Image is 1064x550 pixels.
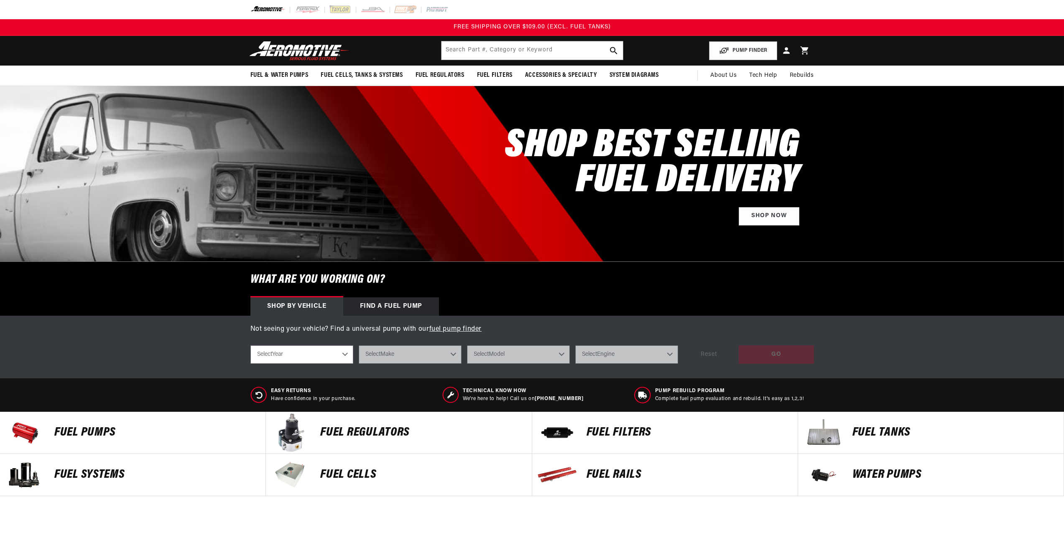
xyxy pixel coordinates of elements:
p: FUEL Cells [320,469,523,481]
a: About Us [704,66,743,86]
button: search button [605,41,623,60]
h6: What are you working on? [230,262,835,297]
p: Fuel Systems [54,469,257,481]
select: Make [359,345,462,364]
span: Fuel Cells, Tanks & Systems [321,71,403,80]
img: Water Pumps [802,454,844,496]
p: Not seeing your vehicle? Find a universal pump with our [250,324,814,335]
summary: Accessories & Specialty [519,66,603,85]
p: Fuel Tanks [852,426,1055,439]
p: Fuel Pumps [54,426,257,439]
span: About Us [710,72,737,79]
span: Fuel & Water Pumps [250,71,309,80]
span: Technical Know How [463,388,583,395]
div: Shop by vehicle [250,297,343,316]
a: FUEL FILTERS FUEL FILTERS [532,412,798,454]
img: FUEL Cells [270,454,312,496]
select: Engine [575,345,678,364]
span: Pump Rebuild program [655,388,804,395]
a: Shop Now [739,207,799,226]
summary: Fuel Filters [471,66,519,85]
span: Easy Returns [271,388,355,395]
select: Year [250,345,353,364]
summary: Tech Help [743,66,783,86]
span: FREE SHIPPING OVER $109.00 (EXCL. FUEL TANKS) [454,24,611,30]
span: Rebuilds [790,71,814,80]
summary: Fuel Regulators [409,66,471,85]
summary: System Diagrams [603,66,665,85]
p: Have confidence in your purchase. [271,395,355,403]
p: Water Pumps [852,469,1055,481]
img: FUEL FILTERS [536,412,578,454]
summary: Fuel Cells, Tanks & Systems [314,66,409,85]
input: Search by Part Number, Category or Keyword [441,41,623,60]
p: We’re here to help! Call us on [463,395,583,403]
h2: SHOP BEST SELLING FUEL DELIVERY [505,129,799,199]
p: FUEL REGULATORS [320,426,523,439]
p: FUEL FILTERS [587,426,789,439]
summary: Rebuilds [783,66,820,86]
img: Fuel Tanks [802,412,844,454]
summary: Fuel & Water Pumps [244,66,315,85]
p: FUEL Rails [587,469,789,481]
img: FUEL Rails [536,454,578,496]
span: Fuel Filters [477,71,513,80]
a: FUEL Rails FUEL Rails [532,454,798,496]
img: Fuel Pumps [4,412,46,454]
a: Fuel Tanks Fuel Tanks [798,412,1064,454]
span: Tech Help [749,71,777,80]
img: Aeromotive [247,41,352,61]
select: Model [467,345,570,364]
a: FUEL Cells FUEL Cells [266,454,532,496]
button: PUMP FINDER [709,41,777,60]
span: Accessories & Specialty [525,71,597,80]
img: FUEL REGULATORS [270,412,312,454]
div: Find a Fuel Pump [343,297,439,316]
span: Fuel Regulators [416,71,464,80]
a: [PHONE_NUMBER] [535,396,583,401]
span: System Diagrams [610,71,659,80]
p: Complete fuel pump evaluation and rebuild. It's easy as 1,2,3! [655,395,804,403]
a: fuel pump finder [429,326,482,332]
a: FUEL REGULATORS FUEL REGULATORS [266,412,532,454]
a: Water Pumps Water Pumps [798,454,1064,496]
img: Fuel Systems [4,454,46,496]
